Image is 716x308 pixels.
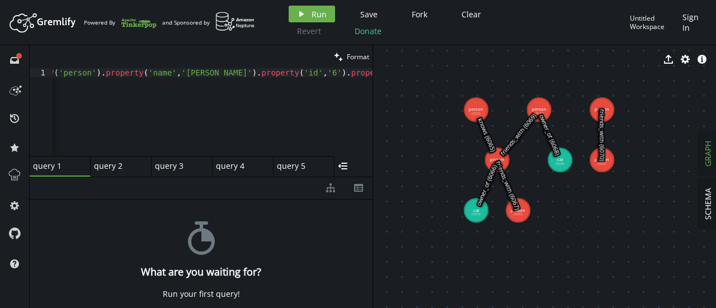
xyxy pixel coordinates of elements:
[535,111,544,116] tspan: (6045)
[557,157,563,163] tspan: cat
[514,212,522,216] tspan: (6041)
[346,22,390,39] button: Donate
[532,106,547,112] tspan: person
[469,106,483,112] tspan: person
[312,9,327,20] span: Run
[331,45,373,68] button: Format
[555,162,564,166] tspan: (6049)
[412,9,427,20] span: Fork
[355,26,381,36] span: Donate
[30,68,53,77] div: 1
[162,12,255,33] div: and Sponsored by
[403,6,436,22] button: Fork
[289,22,329,39] button: Revert
[595,157,609,163] tspan: person
[597,111,606,116] tspan: (6057)
[597,162,606,166] tspan: (6061)
[33,161,78,171] span: query 1
[595,106,609,112] tspan: person
[297,26,321,36] span: Revert
[472,111,481,116] tspan: (6033)
[94,161,139,171] span: query 2
[703,141,713,167] span: GRAPH
[163,289,240,299] div: Run your first query!
[453,6,489,22] button: Clear
[461,9,481,20] span: Clear
[141,266,261,278] h4: What are you waiting for?
[352,6,386,22] button: Save
[490,157,505,163] tspan: person
[472,212,481,216] tspan: (6053)
[493,162,502,166] tspan: (6037)
[598,109,606,161] text: friends_with (6070)
[703,188,713,220] span: SCHEMA
[677,6,708,39] button: Sign In
[84,13,157,32] div: Powered By
[360,9,378,20] span: Save
[289,6,335,22] button: Run
[277,161,322,171] span: query 5
[215,12,255,31] img: AWS Neptune
[347,52,369,61] span: Format
[155,161,200,171] span: query 3
[682,12,702,33] span: Sign In
[630,14,677,31] div: Untitled Workspace
[511,207,525,212] tspan: person
[473,207,479,212] tspan: cat
[216,161,261,171] span: query 4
